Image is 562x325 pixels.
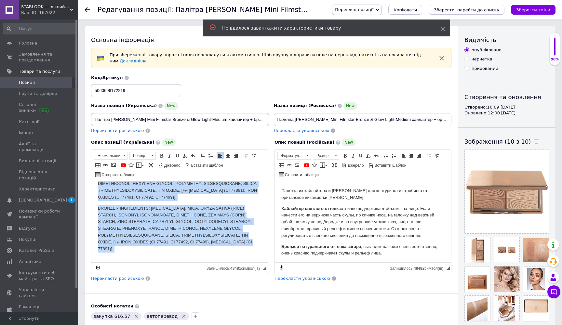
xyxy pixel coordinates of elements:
span: Перекласти російською [91,128,144,133]
span: [DEMOGRAPHIC_DATA] [19,197,67,203]
div: Повернутися назад [85,7,90,12]
span: Створити таблицю [100,172,135,178]
span: Назва позиції (Російська) [274,103,336,108]
div: Кiлькiсть символiв [207,265,263,271]
a: Створити таблицю [94,171,136,178]
p: отлично подчеркивает объемы на лице. Если нанести его на верхнюю часть скулы, по спинке носа, на ... [7,24,170,58]
span: Інструменти веб-майстра та SEO [19,270,60,281]
div: Ваш ID: 167022 [21,10,78,16]
iframe: Редактор, AB8DBEB3-43F0-4DCC-AAB8-937DEF04889A [275,181,451,262]
div: Основна інформація [91,36,451,44]
span: Покупці [19,237,36,242]
a: Додати відео з YouTube [303,162,310,169]
a: По правому краю [416,152,423,159]
a: Вставити шаблон [368,162,408,169]
a: Повернути (⌘+Z) [373,152,380,159]
a: Таблиця [94,162,101,169]
span: New [162,138,176,146]
span: Позиції [19,80,35,85]
span: Код/Артикул [91,75,123,80]
div: Зображення (10 з 10) [464,137,549,146]
div: Видимість [464,36,549,44]
span: Нормальний [94,152,121,159]
span: New [342,138,355,146]
span: Джерело [347,163,364,168]
span: Перекласти українською [274,128,329,133]
div: опубліковано [472,47,502,53]
span: Акції та промокоди [19,141,60,153]
button: Зберегти, перейти до списку [429,5,504,15]
a: Підкреслений (⌘+U) [357,152,364,159]
a: Вставити повідомлення [319,162,328,169]
span: Групи та добірки [19,91,57,97]
span: Категорії [19,119,39,125]
a: Додати відео з YouTube [120,162,127,169]
input: Наприклад, H&M жіноча сукня зелена 38 розмір вечірня максі з блискітками [91,113,269,126]
span: Товари та послуги [19,69,60,74]
button: Копіювати [388,5,422,15]
span: 48492 [414,266,424,271]
a: Курсив (⌘+I) [166,152,173,159]
span: Вставити шаблон [374,163,407,168]
p: Косметика выглядит на лице очень натурально, естественные оттенки, подходят любому оттенку кожи. [7,80,170,94]
span: Копіювати [394,7,417,12]
span: 48481 [230,266,241,271]
span: New [343,102,357,110]
a: Розмір [313,152,339,160]
span: Опис позиції (Українська) [91,140,154,145]
span: Каталог ProSale [19,248,54,253]
span: Джерело [163,163,181,168]
a: Вставити іконку [127,162,135,169]
div: чернетка [472,56,492,62]
button: Зберегти зміни [511,5,555,15]
span: Відгуки [19,226,36,231]
a: Вставити повідомлення [135,162,145,169]
strong: Хайлайтер светлого оттенка [7,25,66,30]
button: Чат з покупцем [547,285,560,298]
a: Докладніше [120,58,147,63]
span: Потягніть для зміни розмірів [447,266,450,270]
span: Створити таблицю [284,172,319,178]
a: Жирний (⌘+B) [158,152,165,159]
a: Повернути (⌘+Z) [189,152,196,159]
b: Особисті нотатки [91,304,133,308]
div: Створення та оновлення [464,93,549,101]
a: Створити таблицю [278,171,320,178]
input: Пошук [3,23,77,34]
a: По центру [224,152,232,159]
span: Характеристики [19,186,56,192]
span: Замовлення та повідомлення [19,51,60,63]
span: Головна [19,40,37,46]
span: STARLOOK — дієвий догляд, розкішний макіяж. [21,4,70,10]
span: Видалені позиції [19,158,56,164]
a: Підкреслений (⌘+U) [174,152,181,159]
p: , выглядит на коже очень естественно, очень красиво подчеркивает скулы и рельеф лица. [7,62,170,76]
div: 90% [550,57,560,62]
p: Палетка из хайлайтера и [PERSON_NAME] для контуринга и стробинга от британской визажистки [PERSON... [7,6,170,20]
a: Зменшити відступ [425,152,433,159]
i: Зберегти, перейти до списку [434,7,499,12]
a: Вставити/видалити маркований список [207,152,214,159]
a: Вставити/Редагувати посилання (⌘+L) [286,162,293,169]
a: Вставити/видалити нумерований список [199,152,206,159]
div: Створено: 16:09 [DATE] [464,104,549,110]
a: Форматування [277,152,311,160]
span: Розмір [130,152,149,159]
span: Перекласти українською [274,276,330,281]
a: Вставити/видалити маркований список [390,152,397,159]
span: Назва позиції (Українська) [91,103,157,108]
div: 90% Якість заповнення [549,32,560,65]
a: По лівому краю [400,152,407,159]
span: Опис позиції (Російська) [274,140,334,145]
span: Сезонні знижки [19,102,60,113]
a: Збільшити відступ [250,152,257,159]
div: Кiлькiсть символiв [390,265,447,271]
span: При збереженні товару порожні поля перекладуться автоматично. Щоб вручну відправити поле на перек... [110,52,421,63]
a: Вставити/Редагувати посилання (⌘+L) [102,162,109,169]
svg: Видалити мітку [181,314,186,319]
a: Збільшити відступ [433,152,440,159]
span: Показники роботи компанії [19,208,60,220]
span: Гаманець компанії [19,304,60,316]
div: Не вдалося завантажити характеристики товару [222,25,424,31]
